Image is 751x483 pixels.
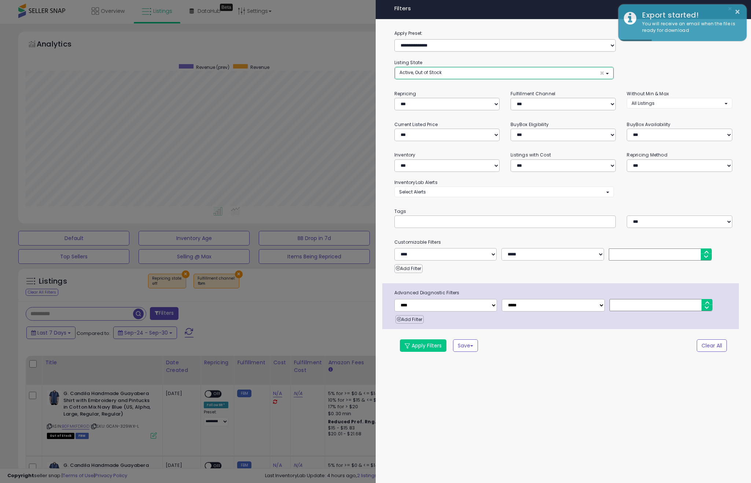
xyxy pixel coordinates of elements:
[389,238,738,246] small: Customizable Filters
[600,69,604,77] span: ×
[400,339,446,352] button: Apply Filters
[511,121,549,128] small: BuyBox Eligibility
[453,339,478,352] button: Save
[389,289,739,297] span: Advanced Diagnostic Filters
[637,21,741,34] div: You will receive an email when the file is ready for download
[394,91,416,97] small: Repricing
[394,187,614,197] button: Select Alerts
[399,189,426,195] span: Select Alerts
[394,5,732,12] h4: Filters
[725,4,735,14] button: ×
[389,29,738,37] label: Apply Preset:
[511,152,551,158] small: Listings with Cost
[400,69,442,75] span: Active, Out of Stock
[728,4,732,14] span: ×
[637,10,741,21] div: Export started!
[395,67,614,79] button: Active, Out of Stock ×
[394,264,423,273] button: Add Filter
[394,121,438,128] small: Current Listed Price
[697,339,727,352] button: Clear All
[511,91,555,97] small: Fulfillment Channel
[627,91,669,97] small: Without Min & Max
[394,179,438,185] small: InventoryLab Alerts
[394,59,423,66] small: Listing State
[389,207,738,215] small: Tags
[632,100,655,106] span: All Listings
[394,152,416,158] small: Inventory
[395,315,424,324] button: Add Filter
[627,152,667,158] small: Repricing Method
[735,7,740,16] button: ×
[627,121,670,128] small: BuyBox Availability
[627,98,732,108] button: All Listings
